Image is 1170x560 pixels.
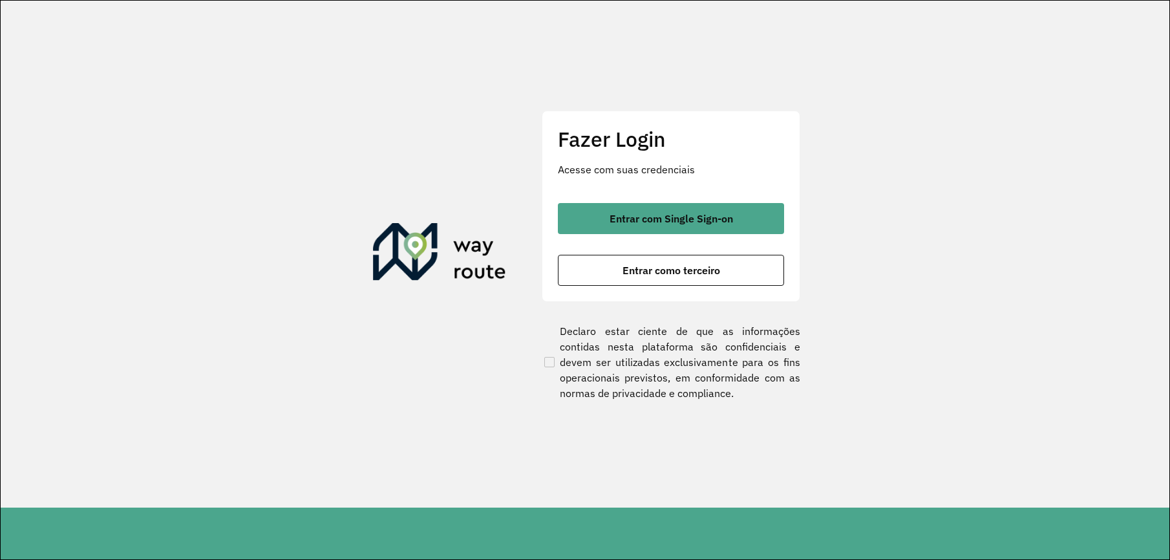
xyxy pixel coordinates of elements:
[558,203,784,234] button: button
[558,255,784,286] button: button
[558,162,784,177] p: Acesse com suas credenciais
[558,127,784,151] h2: Fazer Login
[622,265,720,275] span: Entrar como terceiro
[542,323,800,401] label: Declaro estar ciente de que as informações contidas nesta plataforma são confidenciais e devem se...
[610,213,733,224] span: Entrar com Single Sign-on
[373,223,506,285] img: Roteirizador AmbevTech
